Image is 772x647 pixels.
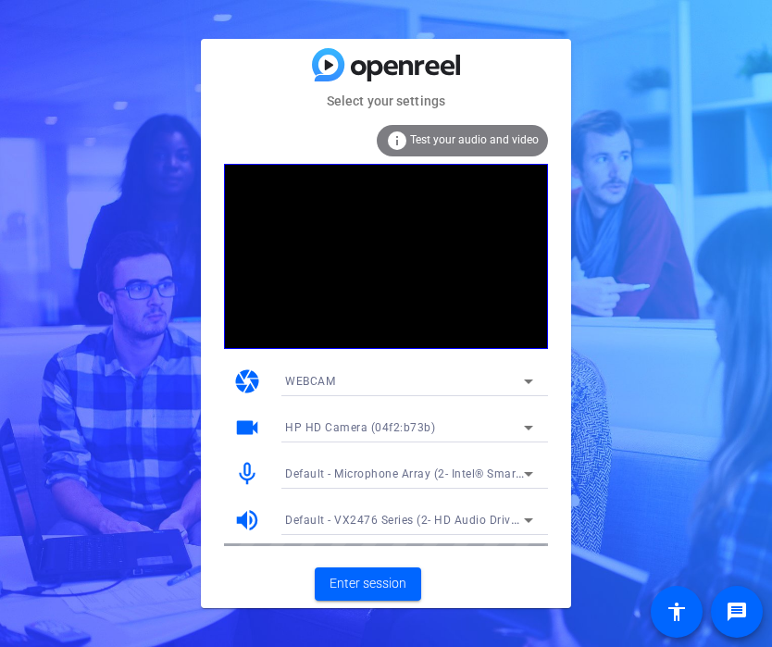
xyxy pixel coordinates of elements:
mat-icon: camera [233,367,261,395]
mat-icon: mic_none [233,460,261,488]
mat-icon: videocam [233,414,261,442]
span: WEBCAM [285,375,335,388]
span: Default - VX2476 Series (2- HD Audio Driver for Display Audio) [285,512,622,527]
mat-card-subtitle: Select your settings [201,91,571,111]
img: blue-gradient.svg [312,48,460,81]
mat-icon: accessibility [666,601,688,623]
mat-icon: message [726,601,748,623]
mat-icon: volume_up [233,506,261,534]
span: HP HD Camera (04f2:b73b) [285,421,435,434]
span: Default - Microphone Array (2- Intel® Smart Sound Technology for Digital Microphones) [285,466,758,480]
mat-icon: info [386,130,408,152]
button: Enter session [315,567,421,601]
span: Enter session [330,574,406,593]
span: Test your audio and video [410,133,539,146]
